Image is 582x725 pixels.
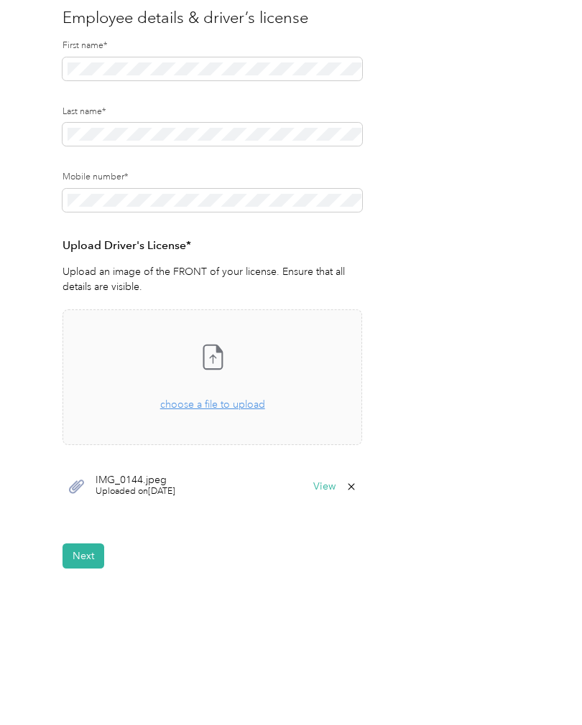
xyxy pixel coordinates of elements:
[313,482,336,492] button: View
[63,106,362,118] label: Last name*
[63,237,362,255] h3: Upload Driver's License*
[63,264,362,294] p: Upload an image of the FRONT of your license. Ensure that all details are visible.
[160,398,265,411] span: choose a file to upload
[96,485,175,498] span: Uploaded on [DATE]
[63,171,362,184] label: Mobile number*
[63,6,512,29] h3: Employee details & driver’s license
[63,310,361,444] span: choose a file to upload
[63,39,362,52] label: First name*
[63,543,104,569] button: Next
[502,645,582,725] iframe: Everlance-gr Chat Button Frame
[96,475,175,485] span: IMG_0144.jpeg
